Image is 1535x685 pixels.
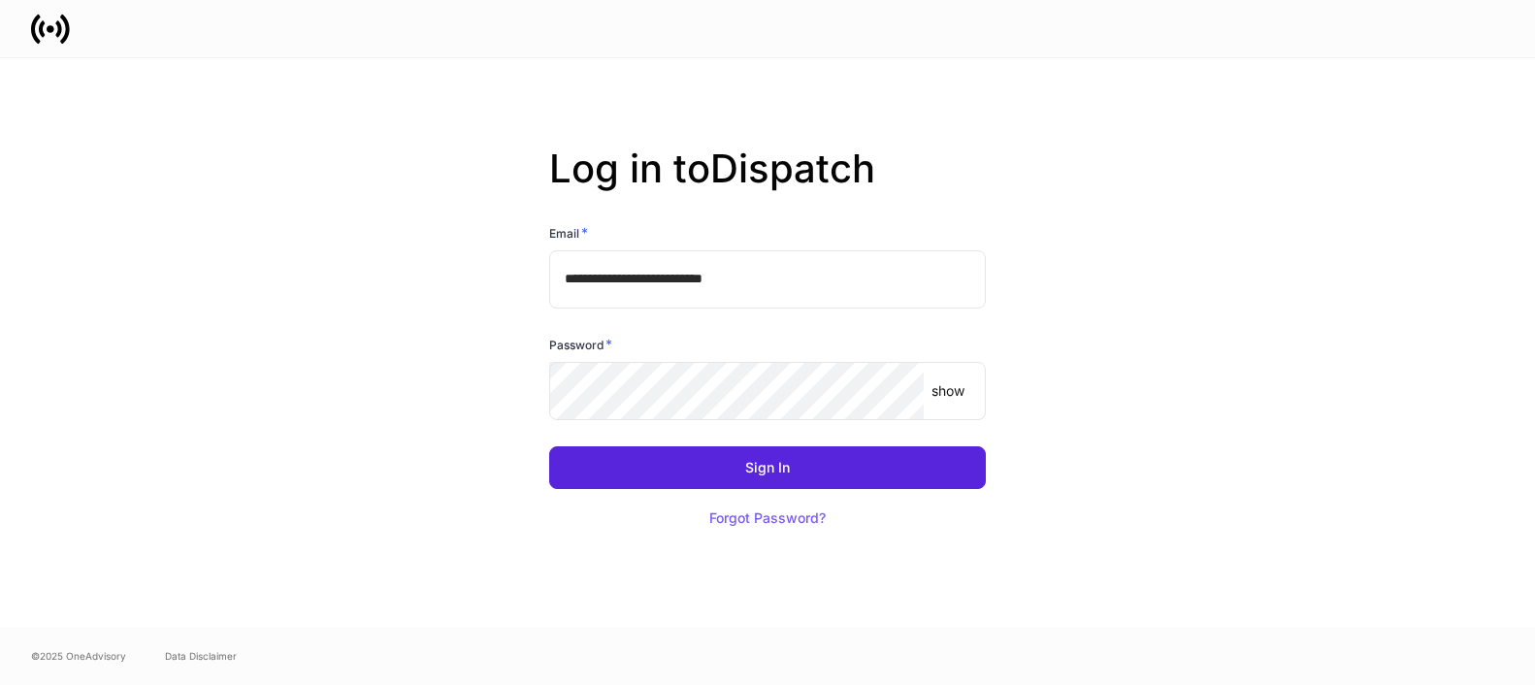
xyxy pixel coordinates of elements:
[549,335,612,354] h6: Password
[549,146,986,223] h2: Log in to Dispatch
[549,223,588,243] h6: Email
[685,497,850,539] button: Forgot Password?
[709,511,826,525] div: Forgot Password?
[31,648,126,664] span: © 2025 OneAdvisory
[165,648,237,664] a: Data Disclaimer
[931,381,964,401] p: show
[549,446,986,489] button: Sign In
[745,461,790,474] div: Sign In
